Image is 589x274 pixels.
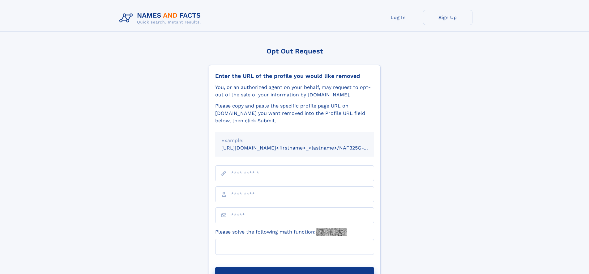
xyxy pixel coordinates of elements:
[209,47,381,55] div: Opt Out Request
[423,10,472,25] a: Sign Up
[215,84,374,99] div: You, or an authorized agent on your behalf, may request to opt-out of the sale of your informatio...
[117,10,206,27] img: Logo Names and Facts
[373,10,423,25] a: Log In
[221,137,368,144] div: Example:
[215,102,374,124] div: Please copy and paste the specific profile page URL on [DOMAIN_NAME] you want removed into the Pr...
[215,73,374,79] div: Enter the URL of the profile you would like removed
[221,145,386,151] small: [URL][DOMAIN_NAME]<firstname>_<lastname>/NAF325G-xxxxxxxx
[215,228,347,236] label: Please solve the following math function:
